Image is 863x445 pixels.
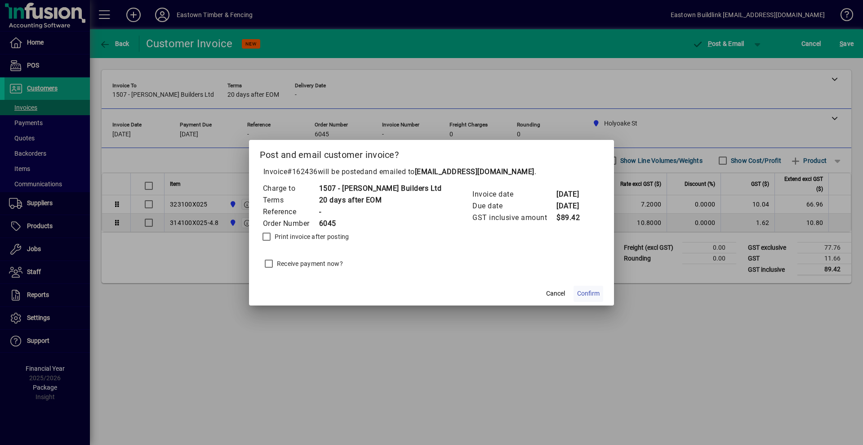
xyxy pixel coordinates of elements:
span: Cancel [546,289,565,298]
p: Invoice will be posted . [260,166,604,177]
td: - [319,206,442,218]
td: $89.42 [556,212,592,224]
td: 1507 - [PERSON_NAME] Builders Ltd [319,183,442,194]
span: and emailed to [365,167,534,176]
label: Print invoice after posting [273,232,349,241]
td: Reference [262,206,319,218]
td: Invoice date [472,189,556,200]
td: Due date [472,200,556,212]
button: Cancel [541,286,570,302]
span: Confirm [577,289,600,298]
td: 20 days after EOM [319,194,442,206]
td: 6045 [319,218,442,229]
label: Receive payment now? [275,259,343,268]
span: #162436 [287,167,318,176]
h2: Post and email customer invoice? [249,140,614,166]
td: Charge to [262,183,319,194]
b: [EMAIL_ADDRESS][DOMAIN_NAME] [415,167,534,176]
button: Confirm [574,286,603,302]
td: GST inclusive amount [472,212,556,224]
td: Terms [262,194,319,206]
td: Order Number [262,218,319,229]
td: [DATE] [556,200,592,212]
td: [DATE] [556,189,592,200]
